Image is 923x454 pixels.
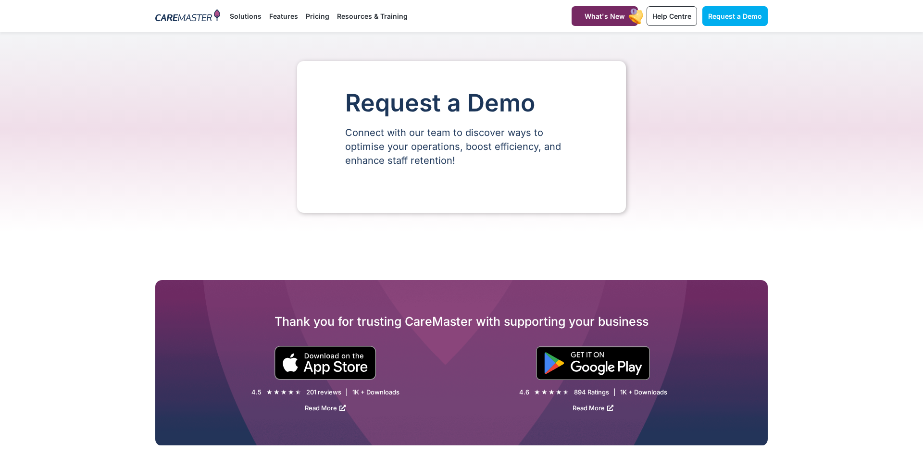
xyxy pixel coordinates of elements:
div: 201 reviews | 1K + Downloads [306,388,399,396]
img: CareMaster Logo [155,9,220,24]
div: 4.6/5 [534,387,569,397]
img: "Get is on" Black Google play button. [536,346,650,380]
span: What's New [585,12,625,20]
i: ★ [534,387,540,397]
h1: Request a Demo [345,90,578,116]
span: Request a Demo [708,12,762,20]
a: Read More [573,404,613,412]
a: Read More [305,404,346,412]
div: 4.5 [251,388,262,396]
i: ★ [295,387,301,397]
img: small black download on the apple app store button. [274,346,376,380]
h2: Thank you for trusting CareMaster with supporting your business [155,314,768,329]
i: ★ [274,387,280,397]
i: ★ [563,387,569,397]
a: Help Centre [647,6,697,26]
a: What's New [572,6,638,26]
div: 4.5/5 [266,387,301,397]
div: 894 Ratings | 1K + Downloads [574,388,667,396]
i: ★ [266,387,273,397]
span: Help Centre [652,12,691,20]
i: ★ [281,387,287,397]
p: Connect with our team to discover ways to optimise your operations, boost efficiency, and enhance... [345,126,578,168]
div: 4.6 [519,388,529,396]
i: ★ [556,387,562,397]
i: ★ [549,387,555,397]
i: ★ [288,387,294,397]
i: ★ [541,387,548,397]
a: Request a Demo [702,6,768,26]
